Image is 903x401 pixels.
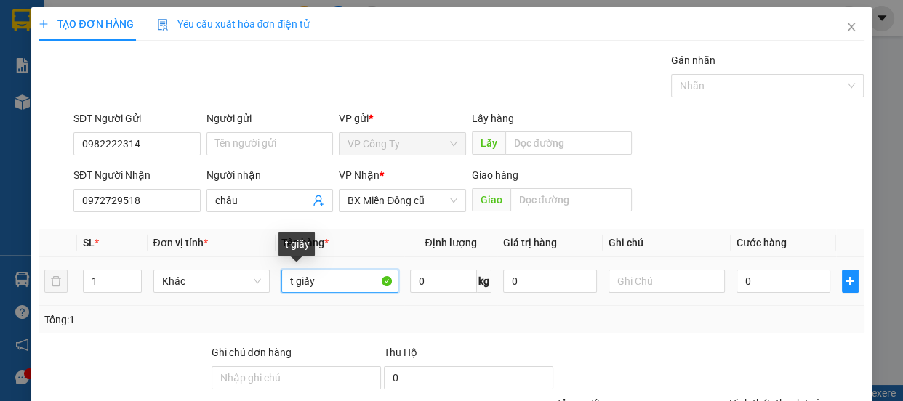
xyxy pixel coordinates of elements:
[73,167,201,183] div: SĐT Người Nhận
[278,232,315,256] div: t giấy
[52,51,190,78] span: 0988 594 111
[671,54,715,66] label: Gán nhãn
[37,103,209,117] span: BX Miền Đông cũ -
[603,229,731,257] th: Ghi chú
[609,270,726,293] input: Ghi Chú
[157,19,169,31] img: icon
[339,110,466,126] div: VP gửi
[137,103,209,117] span: 0914892262 -
[510,188,632,211] input: Dọc đường
[842,270,859,293] button: plus
[44,312,350,328] div: Tổng: 1
[472,113,514,124] span: Lấy hàng
[6,11,49,76] img: logo
[39,19,49,29] span: plus
[162,270,262,292] span: Khác
[503,270,597,293] input: 0
[831,7,872,48] button: Close
[153,237,208,248] span: Đơn vị tính
[472,188,510,211] span: Giao
[348,133,457,155] span: VP Công Ty
[505,131,632,155] input: Dọc đường
[348,190,457,211] span: BX Miền Đông cũ
[27,84,93,97] span: VP Công Ty -
[846,21,857,33] span: close
[73,110,201,126] div: SĐT Người Gửi
[206,110,334,126] div: Người gửi
[313,195,324,206] span: user-add
[843,275,858,287] span: plus
[472,169,518,181] span: Giao hàng
[206,167,334,183] div: Người nhận
[477,270,491,293] span: kg
[503,237,557,248] span: Giá trị hàng
[39,18,133,30] span: TẠO ĐƠN HÀNG
[157,18,310,30] span: Yêu cầu xuất hóa đơn điện tử
[737,237,787,248] span: Cước hàng
[384,347,417,358] span: Thu Hộ
[212,347,292,358] label: Ghi chú đơn hàng
[472,131,505,155] span: Lấy
[52,51,190,78] span: VP Công Ty ĐT:
[6,84,27,97] span: Gửi:
[83,237,95,248] span: SL
[6,103,209,117] span: Nhận:
[212,366,381,389] input: Ghi chú đơn hàng
[44,270,68,293] button: delete
[339,169,380,181] span: VP Nhận
[425,237,476,248] span: Định lượng
[52,8,197,49] strong: CÔNG TY CP BÌNH TÂM
[281,270,398,293] input: VD: Bàn, Ghế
